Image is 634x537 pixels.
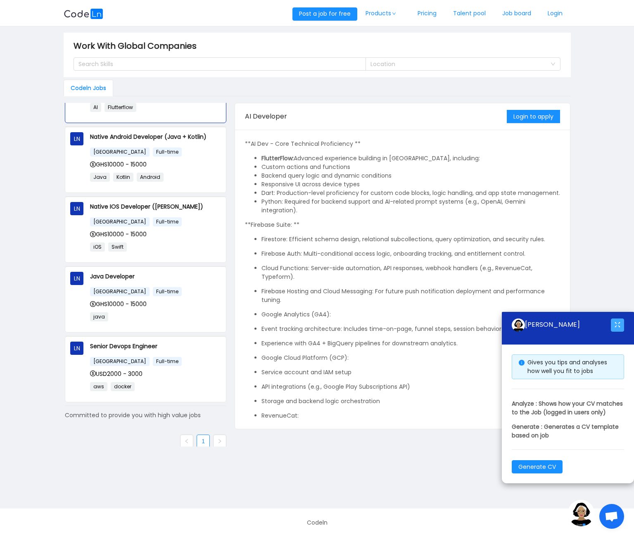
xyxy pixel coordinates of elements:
li: Responsive UI across device types [261,180,560,189]
span: aws [90,382,107,391]
div: Committed to provide you with high value jobs [65,411,226,420]
p: Senior Devops Engineer [90,342,221,351]
p: Native IOS Developer ([PERSON_NAME]) [90,202,221,211]
p: Analyze : Shows how your CV matches to the Job (logged in users only) [512,399,624,417]
p: Cloud Functions: Server-side automation, API responses, webhook handlers (e.g., RevenueCat, Typef... [261,264,560,281]
button: Generate CV [512,460,563,473]
i: icon: dollar [90,371,96,376]
p: RevenueCat: [261,411,560,420]
p: Experience with GA4 + BigQuery pipelines for downstream analytics. [261,339,560,348]
span: Full-time [153,147,182,157]
li: Custom actions and functions [261,163,560,171]
button: Post a job for free [292,7,357,21]
li: 1 [197,435,210,448]
a: Post a job for free [292,10,357,18]
li: Previous Page [180,435,193,448]
span: Kotlin [113,173,133,182]
span: Full-time [153,217,182,226]
span: [GEOGRAPHIC_DATA] [90,287,150,296]
span: Work With Global Companies [74,39,202,52]
li: Advanced experience building in [GEOGRAPHIC_DATA], including: [261,154,560,163]
span: Android [137,173,164,182]
i: icon: dollar [90,231,96,237]
i: icon: down [392,12,397,16]
i: icon: down [551,62,556,67]
span: AI Developer [245,112,287,121]
span: AI [90,103,101,112]
i: icon: info-circle [519,360,525,366]
li: Next Page [213,435,226,448]
span: Full-time [153,287,182,296]
div: [PERSON_NAME] [512,318,611,332]
li: Dart: Production-level proficiency for custom code blocks, logic handling, and app state management. [261,189,560,197]
a: 1 [197,435,209,447]
p: Generate : Generates a CV template based on job [512,423,624,440]
p: Event tracking architecture: Includes time-on-page, funnel steps, session behaviors. [261,325,560,333]
span: Flutterflow [104,103,136,112]
strong: FlutterFlow: [261,154,294,162]
span: [GEOGRAPHIC_DATA] [90,217,150,226]
div: Location [370,60,546,68]
span: GHS10000 - 15000 [90,300,147,308]
li: Backend query logic and dynamic conditions [261,171,560,180]
li: Python: Required for backend support and AI-related prompt systems (e.g., OpenAI, Gemini integrat... [261,197,560,215]
p: Storage and backend logic orchestration [261,397,560,406]
span: Full-time [153,357,182,366]
span: GHS10000 - 15000 [90,160,147,169]
p: Firebase Hosting and Cloud Messaging: For future push notification deployment and performance tun... [261,287,560,304]
span: Gives you tips and analyses how well you fit to jobs [527,358,607,375]
span: LN [74,202,80,215]
span: GHS10000 - 15000 [90,230,147,238]
p: **AI Dev - Core Technical Proficiency ** [245,140,560,148]
p: Google Cloud Platform (GCP): [261,354,560,362]
button: Login to apply [507,110,560,123]
p: Java Developer [90,272,221,281]
span: Java [90,173,110,182]
p: Native Android Developer (Java + Kotlin) [90,132,221,141]
p: Service account and IAM setup [261,368,560,377]
span: java [90,312,108,321]
div: Codeln Jobs [64,80,113,96]
span: [GEOGRAPHIC_DATA] [90,147,150,157]
p: **Firebase Suite: ** [245,221,560,229]
span: USD2000 - 3000 [90,370,142,378]
p: Firebase Auth: Multi-conditional access logic, onboarding tracking, and entitlement control. [261,249,560,258]
span: iOS [90,242,105,252]
span: [GEOGRAPHIC_DATA] [90,357,150,366]
i: icon: right [217,439,222,444]
span: LN [74,342,80,355]
button: icon: fullscreen [611,318,624,332]
i: icon: dollar [90,301,96,307]
span: LN [74,272,80,285]
img: ground.ddcf5dcf.png [512,318,525,332]
i: icon: left [184,439,189,444]
i: icon: dollar [90,162,96,167]
span: docker [111,382,135,391]
img: ground.ddcf5dcf.png [568,500,594,526]
p: API integrations (e.g., Google Play Subscriptions API) [261,383,560,391]
a: Open chat [599,504,624,529]
p: Google Analytics (GA4): [261,310,560,319]
p: Firestore: Efficient schema design, relational subcollections, query optimization, and security r... [261,235,560,244]
img: logobg.f302741d.svg [64,9,103,19]
span: LN [74,132,80,145]
div: Search Skills [78,60,354,68]
span: Swift [108,242,127,252]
